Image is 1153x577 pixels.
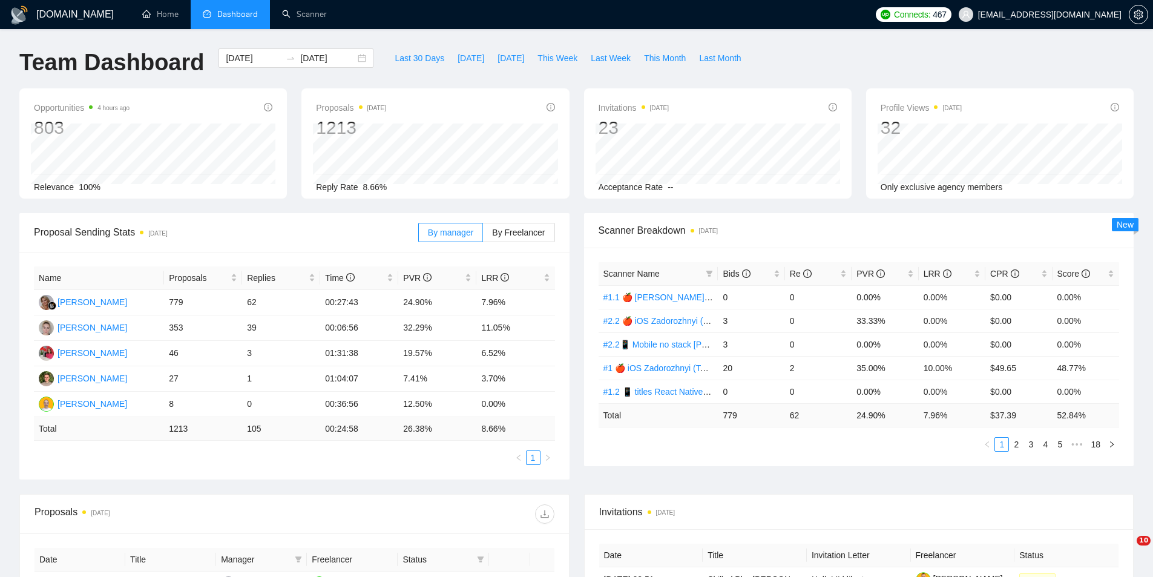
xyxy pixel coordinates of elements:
span: This Week [537,51,577,65]
div: Proposals [34,504,294,524]
td: 01:04:07 [320,366,398,392]
span: right [1108,441,1115,448]
span: LRR [924,269,951,279]
span: Last Month [699,51,741,65]
button: download [535,504,554,524]
time: [DATE] [942,105,961,111]
span: setting [1129,10,1148,19]
th: Date [34,548,125,572]
img: logo [10,5,29,25]
span: -- [668,182,673,192]
a: 4 [1039,438,1052,451]
a: 5 [1053,438,1066,451]
td: 52.84 % [1053,403,1119,427]
td: 1213 [164,417,242,441]
div: [PERSON_NAME] [57,321,127,334]
td: 32.29% [398,315,476,341]
span: Proposals [316,101,386,115]
div: [PERSON_NAME] [57,346,127,360]
td: 48.77% [1053,356,1119,380]
td: 12.50% [398,392,476,417]
td: 20 [718,356,784,380]
th: Replies [242,266,320,290]
li: Next 5 Pages [1067,437,1086,452]
span: filter [703,265,715,283]
button: right [540,450,555,465]
span: [DATE] [458,51,484,65]
span: Dashboard [217,9,258,19]
span: 467 [933,8,946,21]
span: info-circle [1011,269,1019,278]
div: [PERSON_NAME] [57,295,127,309]
span: Scanner Breakdown [599,223,1120,238]
td: 105 [242,417,320,441]
span: Scanner Name [603,269,660,279]
span: Manager [221,553,290,566]
td: 27 [164,366,242,392]
span: New [1117,220,1134,229]
td: 0 [785,380,852,403]
span: Invitations [599,101,669,115]
th: Freelancer [307,548,398,572]
a: #1.1 🍎 [PERSON_NAME] (Tam) [603,292,729,302]
span: Re [790,269,812,279]
button: right [1105,437,1119,452]
td: 00:24:58 [320,417,398,441]
th: Freelancer [911,544,1015,567]
li: 18 [1086,437,1105,452]
td: 0.00% [919,332,985,356]
td: 3 [242,341,320,366]
span: Time [325,273,354,283]
span: user [962,10,970,19]
time: [DATE] [650,105,669,111]
input: End date [300,51,355,65]
a: 2 [1010,438,1023,451]
span: PVR [403,273,432,283]
td: 3 [718,332,784,356]
td: 7.96 % [919,403,985,427]
td: 00:36:56 [320,392,398,417]
span: Score [1057,269,1090,279]
td: $0.00 [985,332,1052,356]
td: 00:06:56 [320,315,398,341]
input: Start date [226,51,281,65]
th: Title [703,544,807,567]
td: 8 [164,392,242,417]
a: P[PERSON_NAME] [39,373,127,383]
td: 35.00% [852,356,918,380]
td: 7.41% [398,366,476,392]
span: ••• [1067,437,1086,452]
time: [DATE] [656,509,675,516]
th: Title [125,548,216,572]
span: filter [475,550,487,569]
img: MC [39,295,54,310]
span: PVR [856,269,885,279]
span: By manager [428,228,473,237]
td: 0 [718,285,784,309]
a: 3 [1024,438,1037,451]
td: 19.57% [398,341,476,366]
td: 62 [785,403,852,427]
span: Bids [723,269,750,279]
td: Total [34,417,164,441]
td: 7.96% [476,290,554,315]
li: 1 [526,450,540,465]
span: info-circle [803,269,812,278]
div: 803 [34,116,130,139]
span: Proposal Sending Stats [34,225,418,240]
span: 100% [79,182,100,192]
span: Connects: [894,8,930,21]
button: [DATE] [491,48,531,68]
span: Relevance [34,182,74,192]
td: 0.00% [852,380,918,403]
li: 1 [994,437,1009,452]
span: Last 30 Days [395,51,444,65]
span: left [984,441,991,448]
a: 1 [995,438,1008,451]
span: info-circle [501,273,509,282]
span: LRR [481,273,509,283]
button: Last Month [692,48,747,68]
td: 24.90% [398,290,476,315]
a: #2.2 🍎 iOS Zadorozhnyi (Tam) 02/08 [603,316,746,326]
button: [DATE] [451,48,491,68]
